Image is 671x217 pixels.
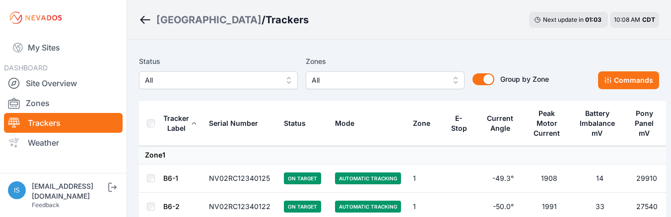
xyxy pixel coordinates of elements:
[139,55,298,67] label: Status
[266,13,309,27] h3: Trackers
[500,75,549,83] span: Group by Zone
[32,181,106,201] div: [EMAIL_ADDRESS][DOMAIN_NAME]
[598,71,659,89] button: Commands
[284,118,306,128] div: Status
[526,164,572,193] td: 1908
[284,172,321,184] span: On Target
[4,36,123,59] a: My Sites
[4,93,123,113] a: Zones
[413,111,438,135] button: Zone
[532,102,566,145] button: Peak Motor Current
[578,108,616,138] div: Battery Imbalance mV
[262,13,266,27] span: /
[633,102,660,145] button: Pony Panel mV
[139,146,666,164] td: Zone 1
[407,164,444,193] td: 1
[532,108,562,138] div: Peak Motor Current
[335,118,354,128] div: Mode
[543,16,584,23] span: Next update in
[312,74,445,86] span: All
[413,118,430,128] div: Zone
[156,13,262,27] a: [GEOGRAPHIC_DATA]
[4,73,123,93] a: Site Overview
[585,16,603,24] div: 01 : 03
[335,172,401,184] span: Automatic Tracking
[627,164,666,193] td: 29910
[480,164,526,193] td: -49.3°
[8,181,26,199] img: iswagart@prim.com
[163,174,178,182] a: B6-1
[32,201,60,209] a: Feedback
[139,7,309,33] nav: Breadcrumb
[209,111,266,135] button: Serial Number
[642,16,655,23] span: CDT
[4,63,48,72] span: DASHBOARD
[163,202,180,211] a: B6-2
[335,201,401,213] span: Automatic Tracking
[203,164,278,193] td: NV02RC12340125
[163,107,197,140] button: Tracker Label
[8,10,64,26] img: Nevados
[572,164,627,193] td: 14
[486,113,515,133] div: Current Angle
[284,201,321,213] span: On Target
[145,74,278,86] span: All
[306,55,465,67] label: Zones
[163,113,189,133] div: Tracker Label
[335,111,362,135] button: Mode
[4,113,123,133] a: Trackers
[209,118,258,128] div: Serial Number
[614,16,640,23] span: 10:08 AM
[450,107,474,140] button: E-Stop
[139,71,298,89] button: All
[4,133,123,153] a: Weather
[486,107,520,140] button: Current Angle
[450,113,468,133] div: E-Stop
[578,102,621,145] button: Battery Imbalance mV
[306,71,465,89] button: All
[284,111,314,135] button: Status
[633,108,656,138] div: Pony Panel mV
